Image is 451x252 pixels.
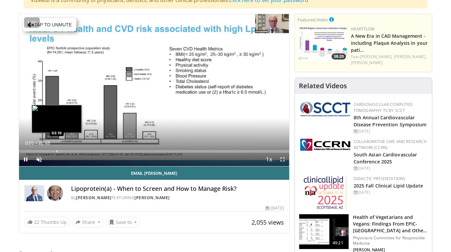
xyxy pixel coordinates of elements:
[23,18,76,31] button: Tap to unmute
[353,214,428,234] h3: Health of Vegetarians and Vegans: Findings From EPIC-[GEOGRAPHIC_DATA] and Othe…
[25,140,34,146] span: 0:01
[298,26,348,61] a: 38:20
[71,195,284,201] div: By FEATURING
[354,151,417,165] a: South Asian Cardiovascular Conference 2025
[24,217,70,227] a: 22 Thumbs Up
[134,195,170,201] a: [PERSON_NAME]
[34,219,39,225] span: 22
[332,53,346,59] span: 38:20
[252,218,284,226] span: 2,055 views
[72,217,103,228] button: Share
[354,102,413,113] a: Cardiovascular Computed Tomography TV by SCCT
[351,26,375,32] a: Heartflow
[351,60,383,66] a: [PERSON_NAME]
[298,17,328,23] small: Featured Video
[351,33,428,53] a: A New Era in CAD Management - including Plaque Analysis in your pati…
[354,128,427,134] div: [DATE]
[300,139,350,151] img: a04ee3ba-8487-4636-b0fb-5e8d268f3737.png.150x105_q85_autocrop_double_scale_upscale_version-0.2.png
[19,150,289,153] div: Progress Bar
[330,240,346,246] span: 49:21
[106,217,140,228] button: Save to
[36,140,37,146] span: /
[19,14,289,166] video-js: Video Player
[298,26,348,61] img: 738d0e2d-290f-4d89-8861-908fb8b721dc.150x105_q85_crop-smart_upscale.jpg
[299,214,349,249] img: 606f2b51-b844-428b-aa21-8c0c72d5a896.150x105_q85_crop-smart_upscale.jpg
[299,82,347,90] h4: Related Videos
[47,185,63,201] img: Avatar
[266,205,284,211] div: [DATE]
[354,165,427,171] div: [DATE]
[300,102,350,116] img: 51a70120-4f25-49cc-93a4-67582377e75f.png.150x105_q85_autocrop_double_scale_upscale_version-0.2.png
[354,139,427,150] a: Collaborative CME and Research Network (CCRN)
[354,190,427,196] div: [DATE]
[351,54,429,66] div: Feat.
[354,114,427,128] a: 8th Annual Cardiovascular Disease Prevention Symposium
[71,185,284,193] h4: Lipoprotein(a) - When to Screen and How to Manage Risk?
[354,176,427,182] div: Didactic Presentations
[76,195,111,201] a: [PERSON_NAME]
[394,54,427,59] a: [PERSON_NAME],
[38,140,50,146] span: 22:48
[263,153,276,166] button: Playback Rate
[353,235,428,246] p: Physicians Committee for Responsible Medicine
[360,54,393,59] a: [PERSON_NAME],
[19,153,32,166] button: Pause
[32,105,82,133] img: image.jpeg
[276,153,289,166] button: Fullscreen
[24,185,44,201] img: Dr. Robert S. Rosenson
[19,166,289,180] a: Email [PERSON_NAME]
[354,182,423,189] a: 2025 Fall Clinical Lipid Update
[32,153,46,166] button: Unmute
[304,176,347,211] img: d65bce67-f81a-47c5-b47d-7b8806b59ca8.jpg.150x105_q85_autocrop_double_scale_upscale_version-0.2.jpg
